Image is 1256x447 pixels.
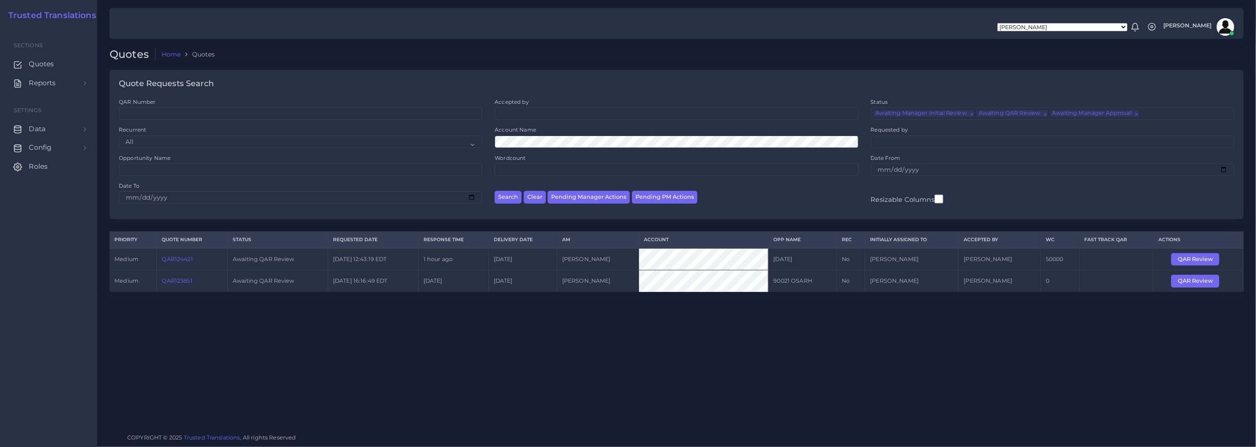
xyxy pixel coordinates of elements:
th: Fast Track QAR [1079,232,1154,248]
th: Actions [1154,232,1244,248]
label: Date From [871,154,900,162]
span: Settings [14,107,42,114]
td: Awaiting QAR Review [227,270,328,292]
td: [PERSON_NAME] [865,270,959,292]
td: No [836,270,865,292]
a: Roles [7,157,91,176]
span: medium [114,256,138,262]
span: [PERSON_NAME] [1163,23,1212,29]
img: avatar [1217,18,1234,36]
label: Wordcount [495,154,526,162]
a: Trusted Translations [2,11,96,21]
td: [PERSON_NAME] [959,270,1040,292]
span: COPYRIGHT © 2025 [127,433,296,442]
td: [DATE] [418,270,488,292]
span: Config [29,143,52,152]
th: Accepted by [959,232,1040,248]
th: Response Time [418,232,488,248]
span: Sections [14,42,43,49]
th: Delivery Date [488,232,557,248]
th: Account [639,232,768,248]
label: Account Name [495,126,536,133]
td: 1 hour ago [418,248,488,270]
td: [DATE] [488,270,557,292]
th: Opp Name [768,232,836,248]
label: Accepted by [495,98,529,106]
td: 0 [1040,270,1079,292]
label: Opportunity Name [119,154,170,162]
a: Data [7,120,91,138]
a: Quotes [7,55,91,73]
th: Initially Assigned to [865,232,959,248]
a: Home [162,50,181,59]
span: Quotes [29,59,54,69]
a: Reports [7,74,91,92]
td: 90021 OSARH [768,270,836,292]
td: No [836,248,865,270]
label: Resizable Columns [871,193,943,205]
label: Status [871,98,888,106]
li: Awaiting Manager Approval [1050,110,1139,117]
td: [PERSON_NAME] [557,270,639,292]
th: AM [557,232,639,248]
span: Roles [29,162,48,171]
th: Status [227,232,328,248]
a: QAR Review [1171,255,1226,262]
button: Search [495,191,522,204]
button: Pending PM Actions [632,191,697,204]
td: 50000 [1040,248,1079,270]
td: [DATE] 12:43:19 EDT [328,248,418,270]
a: QAR Review [1171,277,1226,284]
th: Priority [110,232,157,248]
td: [PERSON_NAME] [959,248,1040,270]
button: QAR Review [1171,275,1219,287]
a: QAR124421 [162,256,193,262]
td: Awaiting QAR Review [227,248,328,270]
li: Awaiting Manager Initial Review [874,110,974,117]
h2: Quotes [110,48,155,61]
span: Data [29,124,45,134]
a: Trusted Translations [184,434,240,441]
li: Awaiting QAR Review [976,110,1048,117]
span: Reports [29,78,56,88]
h4: Quote Requests Search [119,79,214,89]
a: QAR123851 [162,277,192,284]
td: [DATE] [768,248,836,270]
button: Clear [524,191,546,204]
li: Quotes [181,50,215,59]
label: QAR Number [119,98,155,106]
button: QAR Review [1171,253,1219,265]
td: [DATE] 16:16:49 EDT [328,270,418,292]
td: [PERSON_NAME] [557,248,639,270]
th: WC [1040,232,1079,248]
button: Pending Manager Actions [548,191,630,204]
input: Resizable Columns [934,193,943,205]
span: medium [114,277,138,284]
th: Quote Number [157,232,228,248]
span: , All rights Reserved [240,433,296,442]
th: REC [836,232,865,248]
td: [PERSON_NAME] [865,248,959,270]
a: [PERSON_NAME]avatar [1159,18,1237,36]
label: Requested by [871,126,908,133]
label: Date To [119,182,140,189]
td: [DATE] [488,248,557,270]
a: Config [7,138,91,157]
th: Requested Date [328,232,418,248]
label: Recurrent [119,126,146,133]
